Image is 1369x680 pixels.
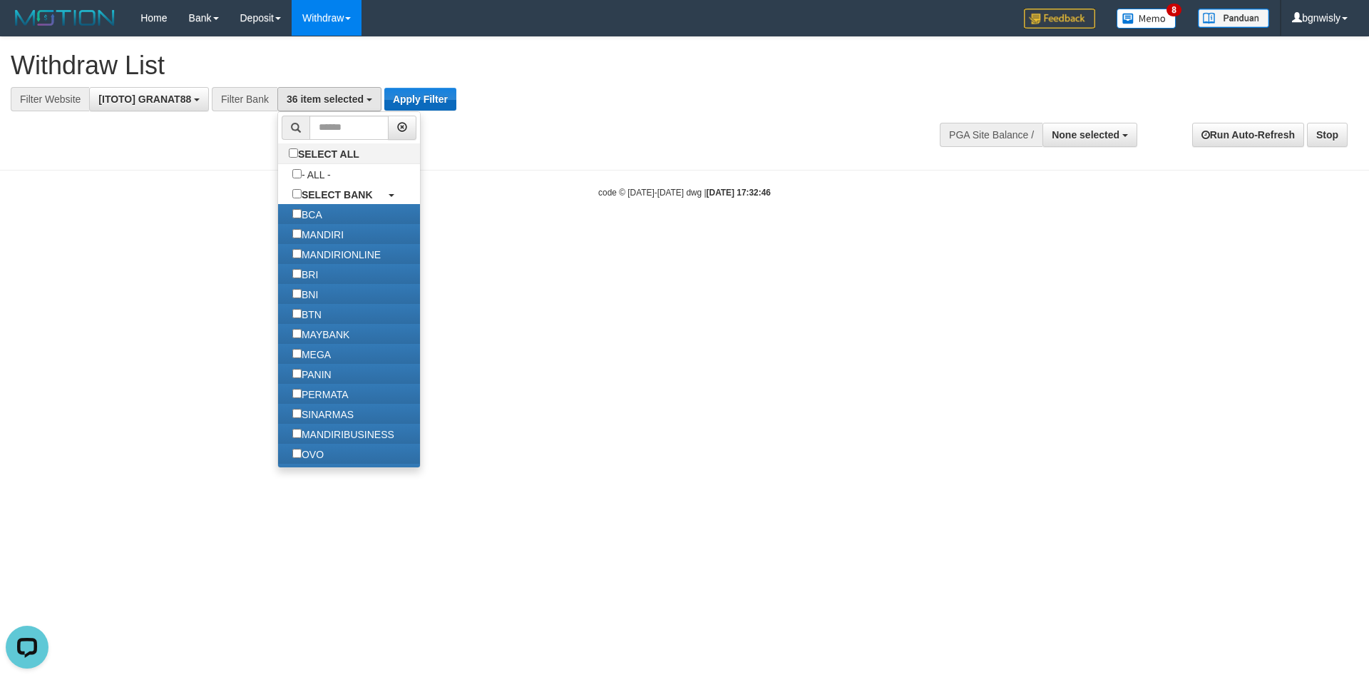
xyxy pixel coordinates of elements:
[11,87,89,111] div: Filter Website
[278,204,337,224] label: BCA
[1167,4,1181,16] span: 8
[1052,129,1119,141] span: None selected
[278,244,395,264] label: MANDIRIONLINE
[212,87,277,111] div: Filter Bank
[292,189,302,198] input: SELECT BANK
[1198,9,1269,28] img: panduan.png
[278,264,332,284] label: BRI
[292,309,302,318] input: BTN
[1192,123,1304,147] a: Run Auto-Refresh
[278,424,409,444] label: MANDIRIBUSINESS
[292,349,302,358] input: MEGA
[278,364,346,384] label: PANIN
[6,6,48,49] button: Open LiveChat chat widget
[278,324,364,344] label: MAYBANK
[292,289,302,298] input: BNI
[98,93,191,105] span: [ITOTO] GRANAT88
[278,464,350,484] label: GOPAY
[384,88,456,111] button: Apply Filter
[1024,9,1095,29] img: Feedback.jpg
[292,409,302,418] input: SINARMAS
[11,51,898,80] h1: Withdraw List
[1117,9,1176,29] img: Button%20Memo.svg
[707,188,771,198] strong: [DATE] 17:32:46
[278,143,374,163] label: SELECT ALL
[278,164,345,184] label: - ALL -
[278,304,336,324] label: BTN
[292,249,302,258] input: MANDIRIONLINE
[292,269,302,278] input: BRI
[278,224,358,244] label: MANDIRI
[292,229,302,238] input: MANDIRI
[289,148,298,158] input: SELECT ALL
[598,188,771,198] small: code © [DATE]-[DATE] dwg |
[1307,123,1348,147] a: Stop
[292,169,302,178] input: - ALL -
[278,384,363,404] label: PERMATA
[89,87,209,111] button: [ITOTO] GRANAT88
[292,209,302,218] input: BCA
[11,7,119,29] img: MOTION_logo.png
[940,123,1042,147] div: PGA Site Balance /
[278,404,368,424] label: SINARMAS
[278,184,420,204] a: SELECT BANK
[292,329,302,338] input: MAYBANK
[278,444,338,464] label: OVO
[278,344,345,364] label: MEGA
[1042,123,1137,147] button: None selected
[278,284,332,304] label: BNI
[277,87,381,111] button: 36 item selected
[287,93,364,105] span: 36 item selected
[292,389,302,398] input: PERMATA
[292,449,302,458] input: OVO
[292,429,302,438] input: MANDIRIBUSINESS
[302,189,373,201] b: SELECT BANK
[292,369,302,378] input: PANIN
